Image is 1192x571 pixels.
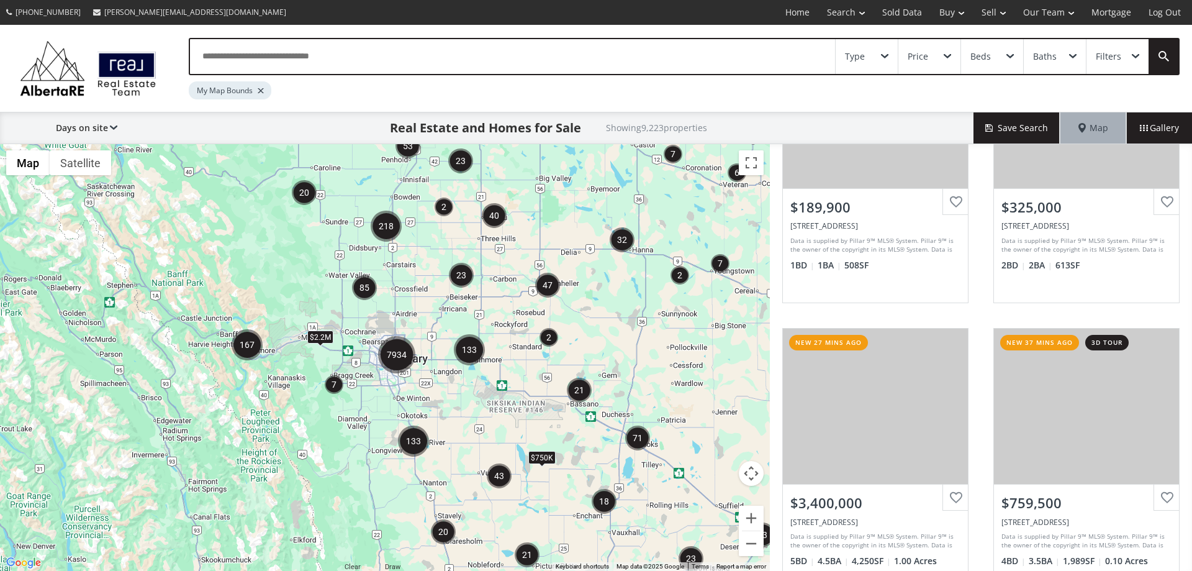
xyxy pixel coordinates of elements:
[567,378,592,403] div: 21
[1029,259,1052,272] span: 2 BA
[6,150,50,175] button: Show street map
[728,163,746,182] div: 6
[845,52,865,61] div: Type
[14,37,163,99] img: Logo
[3,555,44,571] a: Open this area in Google Maps (opens a new window)
[692,563,709,570] a: Terms
[292,180,317,205] div: 20
[515,542,540,567] div: 21
[556,562,609,571] button: Keyboard shortcuts
[1001,493,1172,513] div: $759,500
[454,334,485,365] div: 133
[390,119,581,137] h1: Real Estate and Homes for Sale
[1126,112,1192,144] div: Gallery
[1078,122,1108,134] span: Map
[670,266,689,285] div: 2
[1001,517,1172,528] div: 1138 Coopers Drive SW, Airdrie, AB T4B 0Z8
[535,273,560,298] div: 47
[528,450,556,464] div: $750K
[189,81,271,99] div: My Map Bounds
[606,123,707,132] h2: Showing 9,223 properties
[739,461,764,486] button: Map camera controls
[1060,112,1126,144] div: Map
[1001,236,1168,255] div: Data is supplied by Pillar 9™ MLS® System. Pillar 9™ is the owner of the copyright in its MLS® Sy...
[482,203,507,228] div: 40
[1001,555,1026,567] span: 4 BD
[1029,555,1060,567] span: 3.5 BA
[398,426,429,457] div: 133
[1001,221,1172,231] div: 515 4 Avenue NE #116, Calgary, AB T2E 0J9
[739,506,764,531] button: Zoom in
[50,150,111,175] button: Show satellite imagery
[3,555,44,571] img: Google
[232,329,263,360] div: 167
[307,330,333,343] div: $2.2M
[448,148,473,173] div: 23
[352,275,377,300] div: 85
[16,7,81,17] span: [PHONE_NUMBER]
[790,555,815,567] span: 5 BD
[790,517,960,528] div: 231 Aspen Green, Rural Rocky View County, AB T3Z 3C1
[818,555,849,567] span: 4.5 BA
[790,198,960,217] div: $189,900
[770,20,981,316] a: $189,900[STREET_ADDRESS]Data is supplied by Pillar 9™ MLS® System. Pillar 9™ is the owner of the ...
[325,375,343,394] div: 7
[790,236,957,255] div: Data is supplied by Pillar 9™ MLS® System. Pillar 9™ is the owner of the copyright in its MLS® Sy...
[894,555,937,567] span: 1.00 Acres
[711,254,729,273] div: 7
[592,489,616,514] div: 18
[431,519,456,544] div: 20
[908,52,928,61] div: Price
[371,211,402,242] div: 218
[1033,52,1057,61] div: Baths
[1063,555,1102,567] span: 1,989 SF
[790,259,815,272] span: 1 BD
[679,546,703,571] div: 23
[739,150,764,175] button: Toggle fullscreen view
[385,563,400,571] div: Draw
[1096,52,1121,61] div: Filters
[385,563,400,571] div: Click to draw.
[435,198,453,216] div: 2
[790,532,957,550] div: Data is supplied by Pillar 9™ MLS® System. Pillar 9™ is the owner of the copyright in its MLS® Sy...
[378,336,415,373] div: 7934
[981,20,1192,316] a: $325,000[STREET_ADDRESS]Data is supplied by Pillar 9™ MLS® System. Pillar 9™ is the owner of the ...
[790,493,960,513] div: $3,400,000
[1001,259,1026,272] span: 2 BD
[973,112,1060,144] button: Save Search
[664,145,682,163] div: 7
[540,328,558,347] div: 2
[1001,532,1168,550] div: Data is supplied by Pillar 9™ MLS® System. Pillar 9™ is the owner of the copyright in its MLS® Sy...
[739,531,764,556] button: Zoom out
[50,112,117,144] div: Days on site
[449,263,474,288] div: 23
[844,259,869,272] span: 508 SF
[625,426,650,450] div: 71
[790,221,960,231] div: 2221 14 Street SW #204, Calgary, AB T2T 3T2
[616,563,684,570] span: Map data ©2025 Google
[87,1,292,24] a: [PERSON_NAME][EMAIL_ADDRESS][DOMAIN_NAME]
[970,52,991,61] div: Beds
[104,7,286,17] span: [PERSON_NAME][EMAIL_ADDRESS][DOMAIN_NAME]
[610,227,634,252] div: 32
[345,563,361,571] div: Click to clear.
[1105,555,1148,567] span: 0.10 Acres
[487,464,512,488] div: 43
[852,555,891,567] span: 4,250 SF
[1001,198,1172,217] div: $325,000
[1140,122,1179,134] span: Gallery
[818,259,841,272] span: 1 BA
[1055,259,1080,272] span: 613 SF
[716,563,766,570] a: Report a map error
[395,134,420,158] div: 53
[345,563,361,571] div: Clear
